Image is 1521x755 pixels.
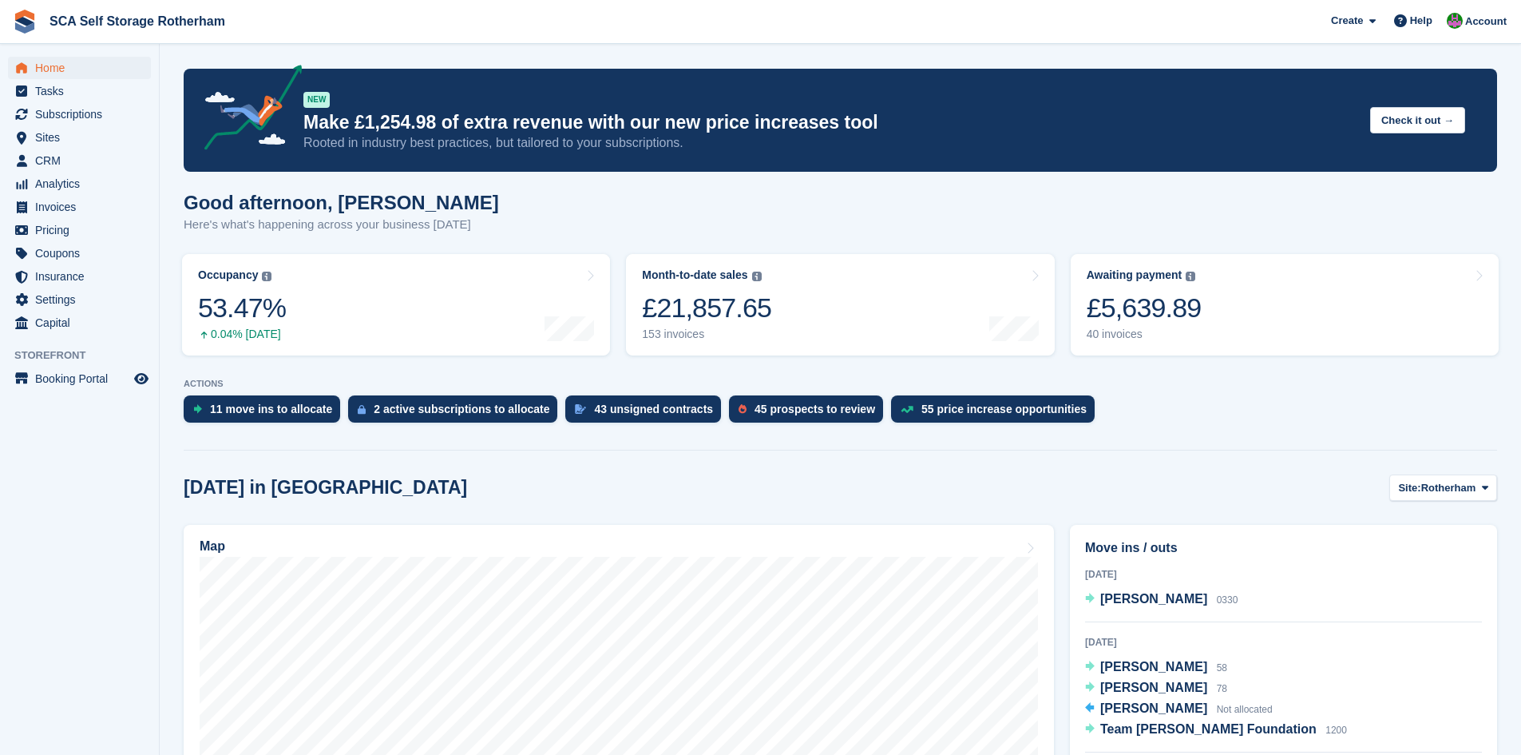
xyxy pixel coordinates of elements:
[626,254,1054,356] a: Month-to-date sales £21,857.65 153 invoices
[8,242,151,264] a: menu
[8,126,151,149] a: menu
[35,173,131,195] span: Analytics
[8,103,151,125] a: menu
[891,395,1103,431] a: 55 price increase opportunities
[35,126,131,149] span: Sites
[8,173,151,195] a: menu
[1100,660,1207,674] span: [PERSON_NAME]
[1100,722,1317,736] span: Team [PERSON_NAME] Foundation
[921,403,1087,415] div: 55 price increase opportunities
[1100,592,1207,606] span: [PERSON_NAME]
[43,8,232,34] a: SCA Self Storage Rotherham
[35,103,131,125] span: Subscriptions
[210,403,332,415] div: 11 move ins to allocate
[262,272,271,281] img: icon-info-grey-7440780725fd019a000dd9b08b2336e03edf1995a4989e88bcd33f0948082b44.svg
[35,265,131,288] span: Insurance
[1217,662,1227,674] span: 58
[13,10,37,34] img: stora-icon-8386f47178a22dfd0bd8f6a31ec36ba5ce8667c1dd55bd0f319d3a0aa187defe.svg
[1398,480,1420,496] span: Site:
[35,149,131,172] span: CRM
[1085,699,1273,720] a: [PERSON_NAME] Not allocated
[8,265,151,288] a: menu
[132,369,151,388] a: Preview store
[1217,594,1238,606] span: 0330
[1085,678,1227,699] a: [PERSON_NAME] 78
[575,404,586,414] img: contract_signature_icon-13c848040528278c33f63329250d36e43548de30e8caae1d1a13099fd9432cc5.svg
[755,403,875,415] div: 45 prospects to review
[1217,683,1227,694] span: 78
[348,395,565,431] a: 2 active subscriptions to allocate
[182,254,610,356] a: Occupancy 53.47% 0.04% [DATE]
[200,539,225,554] h2: Map
[303,92,330,108] div: NEW
[8,219,151,241] a: menu
[1087,292,1202,324] div: £5,639.89
[1465,14,1507,30] span: Account
[35,80,131,102] span: Tasks
[1447,13,1463,29] img: Sarah Race
[8,57,151,79] a: menu
[901,406,913,413] img: price_increase_opportunities-93ffe204e8149a01c8c9dc8f82e8f89637d9d84a8eef4429ea346261dce0b2c0.svg
[184,192,499,213] h1: Good afternoon, [PERSON_NAME]
[198,292,286,324] div: 53.47%
[1087,328,1202,341] div: 40 invoices
[1085,635,1482,650] div: [DATE]
[1331,13,1363,29] span: Create
[1100,701,1207,715] span: [PERSON_NAME]
[1085,658,1227,678] a: [PERSON_NAME] 58
[642,268,747,282] div: Month-to-date sales
[374,403,549,415] div: 2 active subscriptions to allocate
[1370,107,1465,133] button: Check it out →
[1217,704,1273,715] span: Not allocated
[35,368,131,390] span: Booking Portal
[1389,475,1497,501] button: Site: Rotherham
[358,404,366,415] img: active_subscription_to_allocate_icon-d502201f5373d7db506a760aba3b589e785aa758c864c3986d89f69b8ff3...
[35,312,131,334] span: Capital
[303,134,1357,152] p: Rooted in industry best practices, but tailored to your subscriptions.
[198,268,258,282] div: Occupancy
[14,348,159,364] span: Storefront
[1186,272,1195,281] img: icon-info-grey-7440780725fd019a000dd9b08b2336e03edf1995a4989e88bcd33f0948082b44.svg
[8,312,151,334] a: menu
[1085,590,1238,610] a: [PERSON_NAME] 0330
[184,379,1497,389] p: ACTIONS
[184,477,467,499] h2: [DATE] in [GEOGRAPHIC_DATA]
[8,196,151,218] a: menu
[1325,725,1347,736] span: 1200
[594,403,713,415] div: 43 unsigned contracts
[184,395,348,431] a: 11 move ins to allocate
[35,196,131,218] span: Invoices
[1100,681,1207,694] span: [PERSON_NAME]
[1410,13,1432,29] span: Help
[8,288,151,311] a: menu
[193,404,202,414] img: move_ins_to_allocate_icon-fdf77a2bb77ea45bf5b3d319d69a93e2d87916cf1d5bf7949dd705db3b84f3ca.svg
[752,272,762,281] img: icon-info-grey-7440780725fd019a000dd9b08b2336e03edf1995a4989e88bcd33f0948082b44.svg
[1085,538,1482,558] h2: Move ins / outs
[184,216,499,234] p: Here's what's happening across your business [DATE]
[198,328,286,341] div: 0.04% [DATE]
[565,395,729,431] a: 43 unsigned contracts
[191,65,303,156] img: price-adjustments-announcement-icon-8257ccfd72463d97f412b2fc003d46551f7dbcb40ab6d574587a9cd5c0d94...
[1087,268,1182,282] div: Awaiting payment
[8,80,151,102] a: menu
[1085,567,1482,582] div: [DATE]
[35,288,131,311] span: Settings
[35,219,131,241] span: Pricing
[729,395,891,431] a: 45 prospects to review
[35,57,131,79] span: Home
[642,292,771,324] div: £21,857.65
[303,111,1357,134] p: Make £1,254.98 of extra revenue with our new price increases tool
[1085,720,1347,741] a: Team [PERSON_NAME] Foundation 1200
[35,242,131,264] span: Coupons
[642,328,771,341] div: 153 invoices
[8,149,151,172] a: menu
[1421,480,1476,496] span: Rotherham
[1071,254,1499,356] a: Awaiting payment £5,639.89 40 invoices
[739,404,747,414] img: prospect-51fa495bee0391a8d652442698ab0144808aea92771e9ea1ae160a38d050c398.svg
[8,368,151,390] a: menu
